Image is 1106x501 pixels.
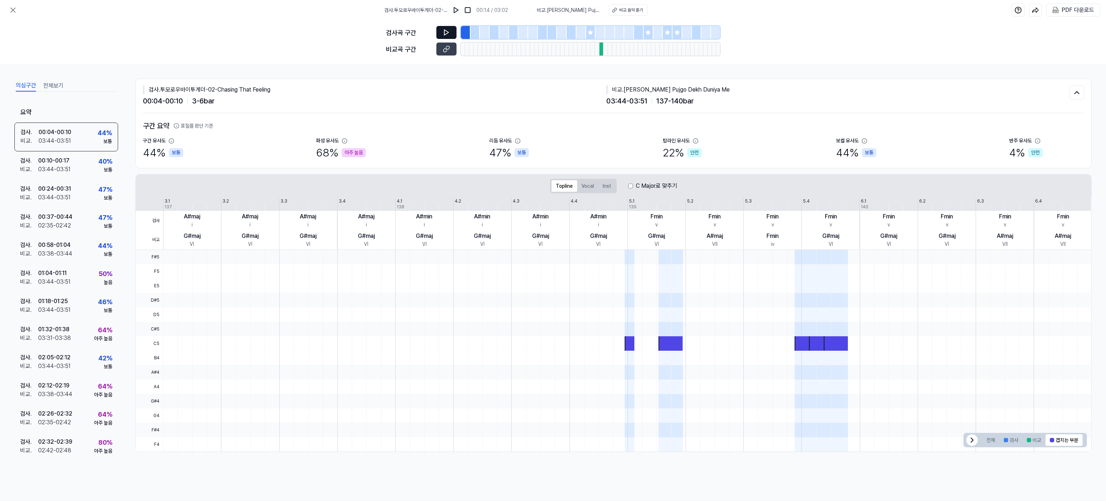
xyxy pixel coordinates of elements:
[1051,4,1096,16] button: PDF 다운로드
[143,145,183,161] div: 44 %
[982,434,999,446] button: 전체
[38,306,71,314] div: 03:44 - 03:51
[540,221,541,229] div: i
[1004,221,1006,229] div: v
[38,353,71,362] div: 02:05 - 02:12
[94,419,112,427] div: 아주 높음
[192,96,215,106] span: 3 - 6 bar
[98,381,112,391] div: 64 %
[941,212,953,221] div: Fmin
[489,137,512,145] div: 리듬 유사도
[609,4,648,16] a: 비교 음악 듣기
[143,120,1084,131] h2: 구간 요약
[190,240,194,248] div: VI
[136,380,163,394] span: A4
[143,137,166,145] div: 구간 유사도
[14,102,118,123] div: 요약
[20,249,38,258] div: 비교 .
[919,198,926,204] div: 6.2
[663,145,702,161] div: 22 %
[596,240,601,248] div: VI
[577,180,598,192] button: Vocal
[766,232,779,240] div: Fmin
[20,390,38,399] div: 비교 .
[342,148,366,157] div: 아주 높음
[104,222,112,230] div: 보통
[98,409,112,419] div: 64 %
[280,198,287,204] div: 3.3
[38,269,67,278] div: 01:04 - 01:11
[94,335,112,342] div: 아주 높음
[38,325,69,334] div: 01:32 - 01:38
[1028,148,1043,157] div: 안전
[43,80,63,92] button: 전체보기
[104,363,112,371] div: 보통
[38,381,69,390] div: 02:12 - 02:19
[453,6,460,14] img: play
[1009,137,1032,145] div: 반주 유사도
[552,180,577,192] button: Topline
[136,293,163,307] span: D#5
[136,394,163,408] span: G#4
[1052,7,1059,13] img: PDF Download
[20,193,38,202] div: 비교 .
[38,297,68,306] div: 01:18 - 01:25
[532,212,549,221] div: A#min
[38,185,71,193] div: 00:24 - 00:31
[745,198,752,204] div: 5.3
[39,128,71,137] div: 00:04 - 00:10
[822,232,839,240] div: G#maj
[880,232,897,240] div: G#maj
[619,7,643,13] div: 비교 음악 듣기
[386,44,432,54] div: 비교곡 구간
[98,185,112,194] div: 47 %
[104,166,112,174] div: 보통
[883,212,895,221] div: Fmin
[648,232,665,240] div: G#maj
[1060,240,1066,248] div: VII
[16,80,36,92] button: 의심구간
[104,279,112,286] div: 높음
[687,198,693,204] div: 5.2
[38,156,69,165] div: 00:10 - 00:17
[939,232,956,240] div: G#maj
[98,325,112,335] div: 64 %
[358,212,374,221] div: A#maj
[136,336,163,351] span: C5
[300,212,316,221] div: A#maj
[422,240,427,248] div: VI
[397,198,402,204] div: 4.1
[480,240,485,248] div: VI
[38,362,71,371] div: 03:44 - 03:51
[977,198,984,204] div: 6.3
[476,6,508,14] div: 00:14 / 03:02
[999,434,1022,446] button: 검사
[1055,232,1071,240] div: A#maj
[21,128,39,137] div: 검사 .
[136,322,163,336] span: C#5
[104,250,112,258] div: 보통
[455,198,461,204] div: 4.2
[663,137,690,145] div: 탑라인 유사도
[38,334,71,342] div: 03:31 - 03:38
[136,365,163,380] span: A#4
[424,221,425,229] div: i
[1035,198,1042,204] div: 6.4
[482,221,483,229] div: i
[629,204,637,210] div: 139
[98,241,112,250] div: 44 %
[590,232,607,240] div: G#maj
[20,241,38,249] div: 검사 .
[714,221,716,229] div: v
[514,148,529,157] div: 보통
[20,418,38,427] div: 비교 .
[687,148,702,157] div: 안전
[136,437,163,452] span: F4
[946,221,948,229] div: v
[248,240,252,248] div: VI
[598,221,599,229] div: i
[803,198,810,204] div: 5.4
[384,6,448,14] span: 검사 . 투모로우바이투게더-02-Chasing That Feeling
[20,409,38,418] div: 검사 .
[887,240,891,248] div: VI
